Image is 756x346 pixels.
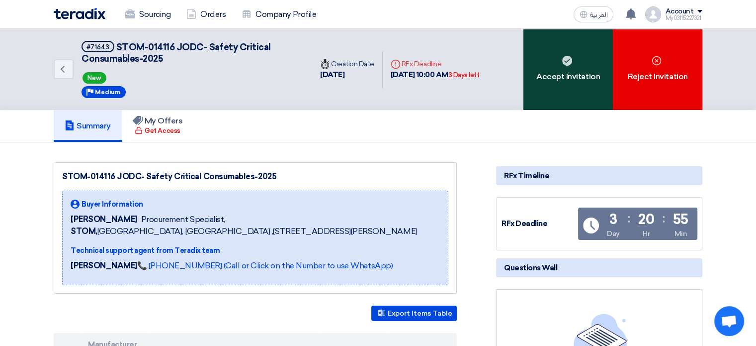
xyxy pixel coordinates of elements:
[638,213,654,227] div: 20
[137,261,393,270] a: 📞 [PHONE_NUMBER] (Call or Click on the Number to use WhatsApp)
[133,116,183,126] h5: My Offers
[628,210,630,228] div: :
[665,15,702,21] div: My03115227321
[714,306,744,336] div: Open chat
[54,8,105,19] img: Teradix logo
[82,42,271,64] span: STOM-014116 JODC- Safety Critical Consumables-2025
[141,214,225,226] span: Procurement Specialist,
[673,213,688,227] div: 55
[371,306,457,321] button: Export Items Table
[62,171,448,183] div: STOM-014116 JODC- Safety Critical Consumables-2025
[643,229,650,239] div: Hr
[609,213,617,227] div: 3
[82,41,300,65] h5: STOM-014116 JODC- Safety Critical Consumables-2025
[663,210,665,228] div: :
[135,126,180,136] div: Get Access
[71,226,417,237] span: [GEOGRAPHIC_DATA], [GEOGRAPHIC_DATA] ,[STREET_ADDRESS][PERSON_NAME]
[122,110,194,142] a: My Offers Get Access
[71,214,137,226] span: [PERSON_NAME]
[523,29,613,110] div: Accept Invitation
[54,110,122,142] a: Summary
[234,3,324,25] a: Company Profile
[71,261,137,270] strong: [PERSON_NAME]
[95,89,121,96] span: Medium
[178,3,234,25] a: Orders
[320,59,374,69] div: Creation Date
[574,6,613,22] button: العربية
[613,29,702,110] div: Reject Invitation
[502,218,576,230] div: RFx Deadline
[86,44,109,50] div: #71643
[65,121,111,131] h5: Summary
[391,59,480,69] div: RFx Deadline
[674,229,687,239] div: Min
[83,72,106,84] span: New
[71,227,97,236] b: STOM,
[589,11,607,18] span: العربية
[607,229,620,239] div: Day
[504,262,557,273] span: Questions Wall
[320,69,374,81] div: [DATE]
[448,70,480,80] div: 3 Days left
[117,3,178,25] a: Sourcing
[645,6,661,22] img: profile_test.png
[391,69,480,81] div: [DATE] 10:00 AM
[82,199,143,210] span: Buyer Information
[71,245,417,256] div: Technical support agent from Teradix team
[665,7,693,16] div: Account
[496,166,702,185] div: RFx Timeline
